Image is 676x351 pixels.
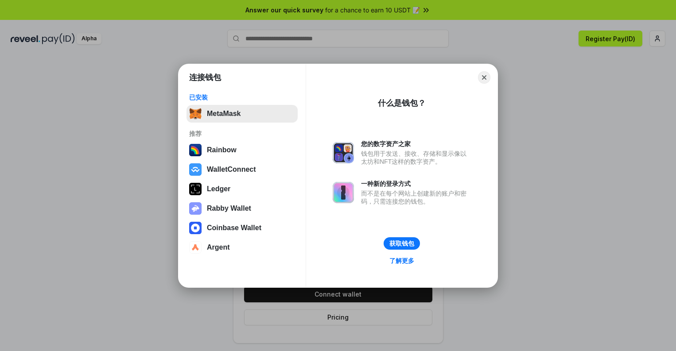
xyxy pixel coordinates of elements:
div: 推荐 [189,130,295,138]
div: 什么是钱包？ [378,98,426,108]
div: 已安装 [189,93,295,101]
button: MetaMask [186,105,298,123]
div: Rainbow [207,146,237,154]
div: 了解更多 [389,257,414,265]
div: 您的数字资产之家 [361,140,471,148]
img: svg+xml,%3Csvg%20width%3D%22120%22%20height%3D%22120%22%20viewBox%3D%220%200%20120%20120%22%20fil... [189,144,202,156]
div: 钱包用于发送、接收、存储和显示像以太坊和NFT这样的数字资产。 [361,150,471,166]
div: Rabby Wallet [207,204,251,212]
img: svg+xml,%3Csvg%20fill%3D%22none%22%20height%3D%2233%22%20viewBox%3D%220%200%2035%2033%22%20width%... [189,108,202,120]
button: Rabby Wallet [186,200,298,217]
div: Coinbase Wallet [207,224,261,232]
div: WalletConnect [207,166,256,174]
div: Argent [207,243,230,251]
div: 一种新的登录方式 [361,180,471,188]
button: WalletConnect [186,161,298,178]
button: Ledger [186,180,298,198]
img: svg+xml,%3Csvg%20width%3D%2228%22%20height%3D%2228%22%20viewBox%3D%220%200%2028%2028%22%20fill%3D... [189,241,202,254]
img: svg+xml,%3Csvg%20xmlns%3D%22http%3A%2F%2Fwww.w3.org%2F2000%2Fsvg%22%20fill%3D%22none%22%20viewBox... [189,202,202,215]
img: svg+xml,%3Csvg%20width%3D%2228%22%20height%3D%2228%22%20viewBox%3D%220%200%2028%2028%22%20fill%3D... [189,163,202,176]
button: Rainbow [186,141,298,159]
div: Ledger [207,185,230,193]
h1: 连接钱包 [189,72,221,83]
div: MetaMask [207,110,241,118]
div: 而不是在每个网站上创建新的账户和密码，只需连接您的钱包。 [361,189,471,205]
button: Argent [186,239,298,256]
img: svg+xml,%3Csvg%20xmlns%3D%22http%3A%2F%2Fwww.w3.org%2F2000%2Fsvg%22%20width%3D%2228%22%20height%3... [189,183,202,195]
button: Close [478,71,490,84]
img: svg+xml,%3Csvg%20xmlns%3D%22http%3A%2F%2Fwww.w3.org%2F2000%2Fsvg%22%20fill%3D%22none%22%20viewBox... [333,142,354,163]
button: Coinbase Wallet [186,219,298,237]
button: 获取钱包 [384,237,420,250]
img: svg+xml,%3Csvg%20xmlns%3D%22http%3A%2F%2Fwww.w3.org%2F2000%2Fsvg%22%20fill%3D%22none%22%20viewBox... [333,182,354,203]
div: 获取钱包 [389,239,414,247]
img: svg+xml,%3Csvg%20width%3D%2228%22%20height%3D%2228%22%20viewBox%3D%220%200%2028%2028%22%20fill%3D... [189,222,202,234]
a: 了解更多 [384,255,420,266]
